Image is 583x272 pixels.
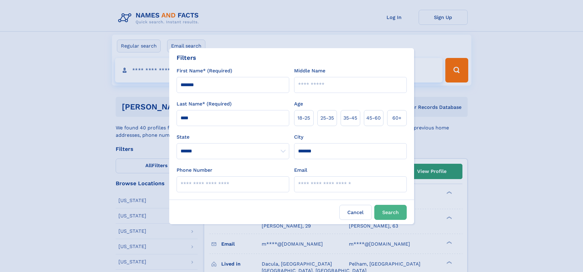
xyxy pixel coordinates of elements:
[294,133,303,141] label: City
[177,167,212,174] label: Phone Number
[177,53,196,62] div: Filters
[294,167,307,174] label: Email
[294,67,325,75] label: Middle Name
[297,114,310,122] span: 18‑25
[339,205,372,220] label: Cancel
[320,114,334,122] span: 25‑35
[374,205,407,220] button: Search
[366,114,381,122] span: 45‑60
[392,114,402,122] span: 60+
[343,114,357,122] span: 35‑45
[177,133,289,141] label: State
[294,100,303,108] label: Age
[177,67,232,75] label: First Name* (Required)
[177,100,232,108] label: Last Name* (Required)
